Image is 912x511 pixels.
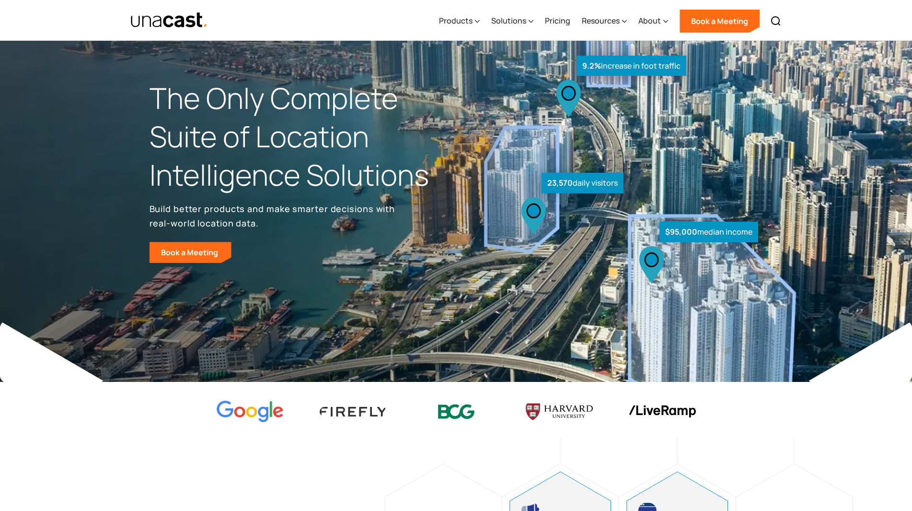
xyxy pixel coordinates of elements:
[638,15,661,26] div: About
[150,242,231,263] a: Book a Meeting
[491,15,526,26] div: Solutions
[659,222,758,242] div: median income
[582,15,620,26] div: Resources
[150,202,399,230] p: Build better products and make smarter decisions with real-world location data.
[320,407,387,416] img: Firefly Advertising logo
[150,79,456,194] h1: The Only Complete Suite of Location Intelligence Solutions
[542,173,623,193] div: daily visitors
[629,405,696,417] img: liveramp logo
[439,15,473,26] div: Products
[665,226,697,237] strong: $95,000
[582,60,601,71] strong: 9.2%
[770,15,782,27] img: Search icon
[680,10,760,33] a: Book a Meeting
[547,178,573,188] strong: 23,570
[130,12,208,29] img: Unacast text logo
[526,400,593,423] img: Harvard U logo
[217,401,284,423] img: Google logo Color
[423,398,490,426] img: BCG logo
[577,56,686,76] div: increase in foot traffic
[545,1,570,41] a: Pricing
